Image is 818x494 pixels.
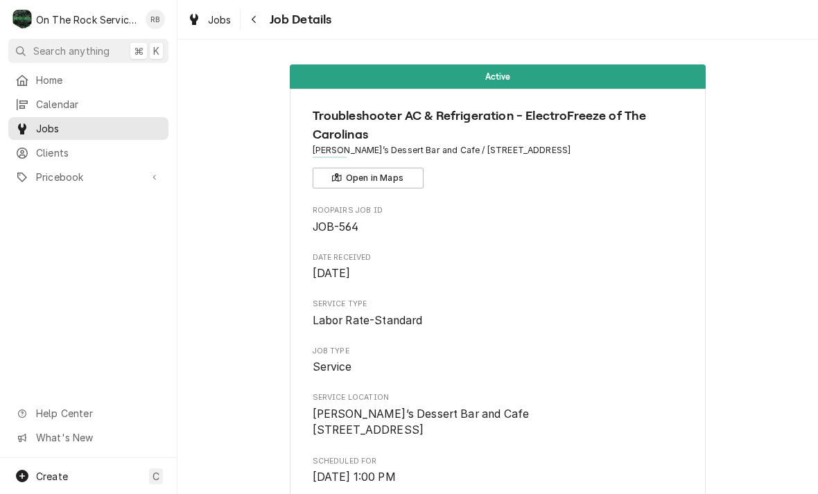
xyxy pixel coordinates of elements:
[313,392,684,439] div: Service Location
[134,44,143,58] span: ⌘
[313,107,684,144] span: Name
[313,144,684,157] span: Address
[313,392,684,403] span: Service Location
[8,69,168,91] a: Home
[313,359,684,376] span: Job Type
[8,426,168,449] a: Go to What's New
[243,8,266,30] button: Navigate back
[313,456,684,467] span: Scheduled For
[8,166,168,188] a: Go to Pricebook
[313,220,359,233] span: JOB-564
[313,470,396,484] span: [DATE] 1:00 PM
[182,8,237,31] a: Jobs
[313,267,351,280] span: [DATE]
[266,10,332,29] span: Job Details
[36,145,162,160] span: Clients
[313,312,684,329] span: Service Type
[313,205,684,216] span: Roopairs Job ID
[36,430,160,445] span: What's New
[313,205,684,235] div: Roopairs Job ID
[36,170,141,184] span: Pricebook
[313,469,684,486] span: Scheduled For
[36,470,68,482] span: Create
[485,72,511,81] span: Active
[313,265,684,282] span: Date Received
[313,252,684,263] span: Date Received
[146,10,165,29] div: RB
[313,299,684,328] div: Service Type
[36,12,138,27] div: On The Rock Services
[313,252,684,282] div: Date Received
[36,121,162,136] span: Jobs
[8,93,168,116] a: Calendar
[313,346,684,357] span: Job Type
[8,402,168,425] a: Go to Help Center
[313,107,684,188] div: Client Information
[313,168,424,188] button: Open in Maps
[313,456,684,486] div: Scheduled For
[33,44,110,58] span: Search anything
[313,219,684,236] span: Roopairs Job ID
[208,12,232,27] span: Jobs
[313,406,684,439] span: Service Location
[313,360,352,373] span: Service
[290,64,706,89] div: Status
[313,407,530,437] span: [PERSON_NAME]’s Dessert Bar and Cafe [STREET_ADDRESS]
[153,44,159,58] span: K
[36,97,162,112] span: Calendar
[36,73,162,87] span: Home
[313,299,684,310] span: Service Type
[8,117,168,140] a: Jobs
[313,314,423,327] span: Labor Rate-Standard
[153,469,159,484] span: C
[36,406,160,421] span: Help Center
[313,346,684,376] div: Job Type
[146,10,165,29] div: Ray Beals's Avatar
[8,39,168,63] button: Search anything⌘K
[8,141,168,164] a: Clients
[12,10,32,29] div: On The Rock Services's Avatar
[12,10,32,29] div: O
